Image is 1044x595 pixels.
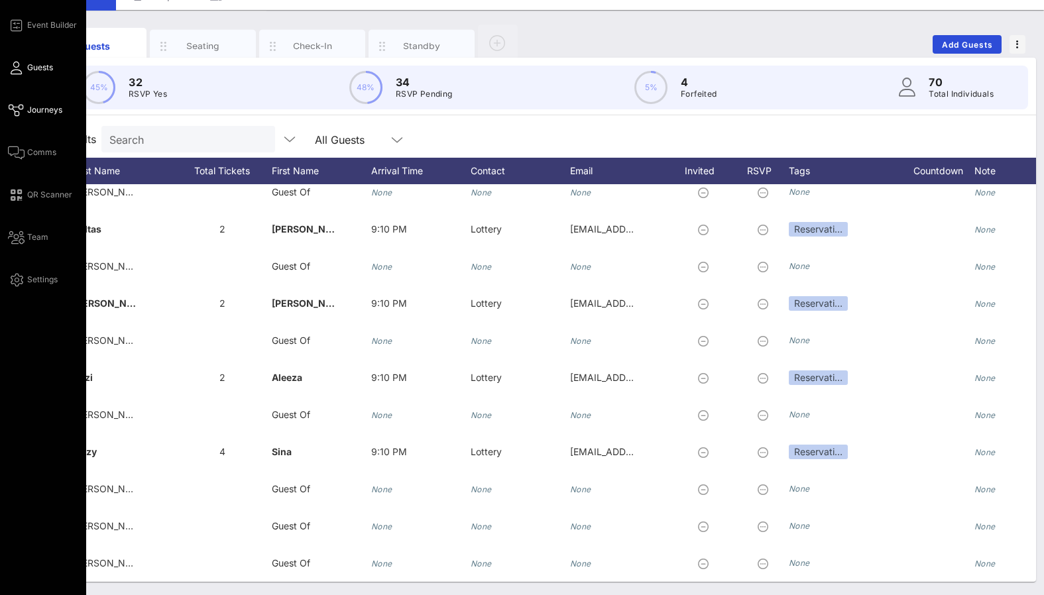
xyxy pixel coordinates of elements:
[789,222,848,237] div: Reservati…
[789,187,810,197] i: None
[172,359,272,396] div: 2
[172,285,272,322] div: 2
[73,557,149,568] span: [PERSON_NAME]
[570,223,730,235] span: [EMAIL_ADDRESS][DOMAIN_NAME]
[371,262,392,272] i: None
[789,558,810,568] i: None
[471,223,502,235] span: Lottery
[174,40,233,52] div: Seating
[272,483,310,494] span: Guest Of
[371,297,407,309] span: 9:10 PM
[272,520,310,531] span: Guest Of
[933,35,1002,54] button: Add Guests
[272,557,310,568] span: Guest Of
[669,158,742,184] div: Invited
[471,446,502,457] span: Lottery
[371,484,392,494] i: None
[371,188,392,197] i: None
[742,158,789,184] div: RSVP
[974,484,996,494] i: None
[396,74,453,90] p: 34
[27,146,56,158] span: Comms
[789,158,901,184] div: Tags
[172,211,272,248] div: 2
[974,336,996,346] i: None
[272,335,310,346] span: Guest Of
[974,521,996,531] i: None
[73,409,149,420] span: [PERSON_NAME]
[974,299,996,309] i: None
[172,433,272,470] div: 4
[371,223,407,235] span: 9:10 PM
[371,158,471,184] div: Arrival Time
[371,559,392,568] i: None
[8,60,53,76] a: Guests
[8,17,77,33] a: Event Builder
[570,559,591,568] i: None
[929,87,994,101] p: Total Individuals
[471,372,502,383] span: Lottery
[272,446,292,457] span: Sina
[974,447,996,457] i: None
[974,559,996,568] i: None
[371,521,392,531] i: None
[974,225,996,235] i: None
[73,297,151,309] span: [PERSON_NAME]
[789,296,848,311] div: Reservati…
[371,336,392,346] i: None
[471,297,502,309] span: Lottery
[974,410,996,420] i: None
[272,158,371,184] div: First Name
[272,409,310,420] span: Guest Of
[27,189,72,201] span: QR Scanner
[929,74,994,90] p: 70
[73,335,149,346] span: [PERSON_NAME]
[27,62,53,74] span: Guests
[471,521,492,531] i: None
[789,261,810,271] i: None
[371,410,392,420] i: None
[272,186,310,197] span: Guest Of
[8,144,56,160] a: Comms
[371,446,407,457] span: 9:10 PM
[73,158,172,184] div: Last Name
[789,521,810,531] i: None
[392,40,451,52] div: Standby
[974,262,996,272] i: None
[129,87,167,101] p: RSVP Yes
[73,520,149,531] span: [PERSON_NAME]
[570,297,730,309] span: [EMAIL_ADDRESS][DOMAIN_NAME]
[570,372,730,383] span: [EMAIL_ADDRESS][DOMAIN_NAME]
[471,188,492,197] i: None
[471,559,492,568] i: None
[471,336,492,346] i: None
[27,19,77,31] span: Event Builder
[8,272,58,288] a: Settings
[789,484,810,494] i: None
[8,229,48,245] a: Team
[27,274,58,286] span: Settings
[570,446,730,457] span: [EMAIL_ADDRESS][DOMAIN_NAME]
[272,372,302,383] span: Aleeza
[974,373,996,383] i: None
[64,39,123,53] div: Guests
[789,335,810,345] i: None
[8,187,72,203] a: QR Scanner
[283,40,342,52] div: Check-In
[27,104,62,116] span: Journeys
[570,336,591,346] i: None
[8,102,62,118] a: Journeys
[570,521,591,531] i: None
[681,74,717,90] p: 4
[471,484,492,494] i: None
[570,262,591,272] i: None
[789,409,810,419] i: None
[272,223,350,235] span: [PERSON_NAME]
[570,188,591,197] i: None
[73,483,149,494] span: [PERSON_NAME]
[172,158,272,184] div: Total Tickets
[471,262,492,272] i: None
[570,410,591,420] i: None
[570,484,591,494] i: None
[315,134,365,146] div: All Guests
